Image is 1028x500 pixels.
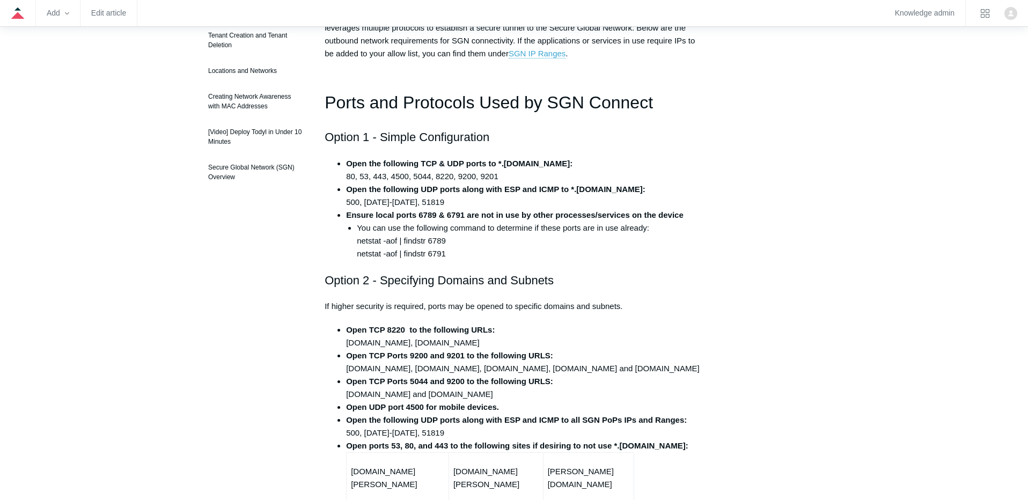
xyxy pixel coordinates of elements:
[346,414,703,439] li: 500, [DATE]-[DATE], 51819
[203,61,309,81] a: Locations and Networks
[346,210,684,219] strong: Ensure local ports 6789 & 6791 are not in use by other processes/services on the device
[453,465,539,491] p: [DOMAIN_NAME][PERSON_NAME]
[47,10,69,16] zd-hc-trigger: Add
[346,159,572,168] strong: Open the following TCP & UDP ports to *.[DOMAIN_NAME]:
[346,441,688,450] strong: Open ports 53, 80, and 443 to the following sites if desiring to not use *.[DOMAIN_NAME]:
[91,10,126,16] a: Edit article
[203,157,309,187] a: Secure Global Network (SGN) Overview
[346,185,645,194] strong: Open the following UDP ports along with ESP and ICMP to *.[DOMAIN_NAME]:
[325,271,703,290] h2: Option 2 - Specifying Domains and Subnets
[346,183,703,209] li: 500, [DATE]-[DATE], 51819
[1004,7,1017,20] img: user avatar
[1004,7,1017,20] zd-hc-trigger: Click your profile icon to open the profile menu
[548,465,629,491] p: [PERSON_NAME][DOMAIN_NAME]
[346,349,703,375] li: [DOMAIN_NAME], [DOMAIN_NAME], [DOMAIN_NAME], [DOMAIN_NAME] and [DOMAIN_NAME]
[325,10,695,58] span: This article outlines the ports, protocols, and IP ranges used by the SGN. The SGN Connect softwa...
[203,25,309,55] a: Tenant Creation and Tenant Deletion
[203,86,309,116] a: Creating Network Awareness with MAC Addresses
[203,122,309,152] a: [Video] Deploy Todyl in Under 10 Minutes
[346,402,499,411] strong: Open UDP port 4500 for mobile devices.
[346,415,687,424] strong: Open the following UDP ports along with ESP and ICMP to all SGN PoPs IPs and Ranges:
[346,325,495,334] strong: Open TCP 8220 to the following URLs:
[346,375,703,401] li: [DOMAIN_NAME] and [DOMAIN_NAME]
[325,300,703,313] p: If higher security is required, ports may be opened to specific domains and subnets.
[346,157,703,183] li: 80, 53, 443, 4500, 5044, 8220, 9200, 9201
[895,10,954,16] a: Knowledge admin
[346,323,703,349] li: [DOMAIN_NAME], [DOMAIN_NAME]
[509,49,566,58] a: SGN IP Ranges
[346,377,553,386] strong: Open TCP Ports 5044 and 9200 to the following URLS:
[325,89,703,116] h1: Ports and Protocols Used by SGN Connect
[325,128,703,146] h2: Option 1 - Simple Configuration
[357,222,703,260] li: You can use the following command to determine if these ports are in use already: netstat -aof | ...
[346,351,553,360] strong: Open TCP Ports 9200 and 9201 to the following URLS:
